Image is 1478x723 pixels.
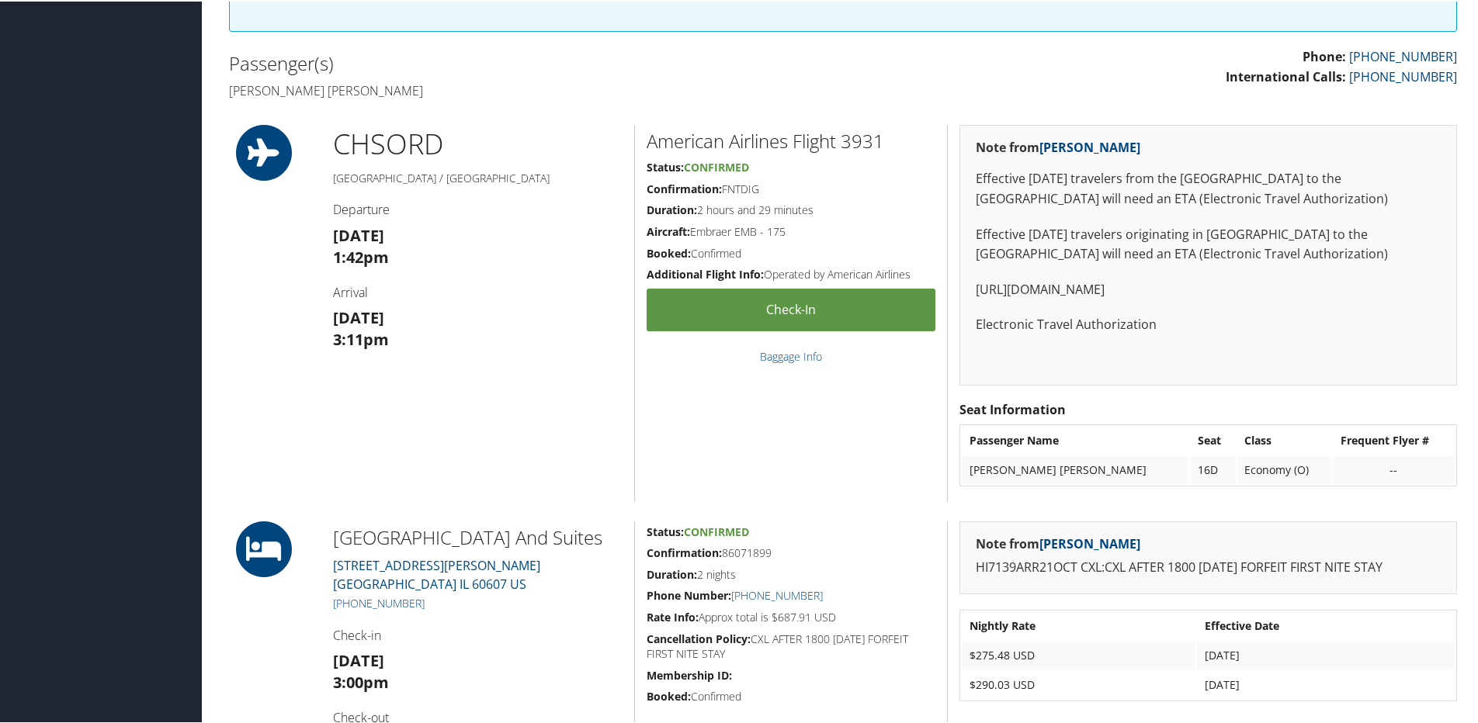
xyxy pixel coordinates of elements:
td: $290.03 USD [962,669,1195,697]
strong: International Calls: [1226,67,1346,84]
strong: [DATE] [333,306,384,327]
p: Effective [DATE] travelers originating in [GEOGRAPHIC_DATA] to the [GEOGRAPHIC_DATA] will need an... [976,223,1441,263]
strong: [DATE] [333,223,384,244]
strong: 1:42pm [333,245,389,266]
a: Check-in [647,287,935,330]
h5: Confirmed [647,244,935,260]
h5: Confirmed [647,687,935,703]
h4: Check-in [333,625,623,642]
th: Passenger Name [962,425,1188,453]
p: Electronic Travel Authorization [976,313,1441,334]
h5: CXL AFTER 1800 [DATE] FORFEIT FIRST NITE STAY [647,630,935,660]
h5: 2 hours and 29 minutes [647,201,935,216]
a: Baggage Info [760,348,822,362]
td: [DATE] [1197,669,1455,697]
h5: 86071899 [647,544,935,559]
h5: [GEOGRAPHIC_DATA] / [GEOGRAPHIC_DATA] [333,169,623,185]
h2: [GEOGRAPHIC_DATA] And Suites [333,523,623,549]
td: 16D [1190,455,1236,483]
p: [URL][DOMAIN_NAME] [976,278,1441,299]
h5: FNTDIG [647,180,935,195]
strong: Duration: [647,201,697,216]
a: [PHONE_NUMBER] [1349,47,1457,64]
strong: Status: [647,523,684,538]
th: Seat [1190,425,1236,453]
a: [PHONE_NUMBER] [731,586,823,601]
th: Frequent Flyer # [1333,425,1455,453]
th: Class [1237,425,1331,453]
td: Economy (O) [1237,455,1331,483]
h2: American Airlines Flight 3931 [647,126,935,153]
h4: Departure [333,199,623,216]
p: Effective [DATE] travelers from the [GEOGRAPHIC_DATA] to the [GEOGRAPHIC_DATA] will need an ETA (... [976,168,1441,207]
p: HI7139ARR21OCT CXL:CXL AFTER 1800 [DATE] FORFEIT FIRST NITE STAY [976,556,1441,576]
h5: Operated by American Airlines [647,265,935,281]
strong: Note from [976,534,1140,551]
strong: Confirmation: [647,544,722,559]
h5: Embraer EMB - 175 [647,223,935,238]
strong: Booked: [647,244,691,259]
strong: Aircraft: [647,223,690,237]
strong: Status: [647,158,684,173]
strong: Confirmation: [647,180,722,195]
h2: Passenger(s) [229,49,831,75]
strong: Phone Number: [647,586,731,601]
div: -- [1341,462,1447,476]
strong: 3:11pm [333,327,389,348]
td: $275.48 USD [962,640,1195,668]
th: Effective Date [1197,611,1455,638]
a: [STREET_ADDRESS][PERSON_NAME][GEOGRAPHIC_DATA] IL 60607 US [333,555,540,591]
h5: Approx total is $687.91 USD [647,608,935,624]
a: [PHONE_NUMBER] [1349,67,1457,84]
strong: Cancellation Policy: [647,630,751,645]
td: [DATE] [1197,640,1455,668]
strong: Note from [976,137,1140,154]
th: Nightly Rate [962,611,1195,638]
strong: Seat Information [959,400,1066,417]
h4: Arrival [333,282,623,299]
a: [PHONE_NUMBER] [333,594,425,609]
h1: CHS ORD [333,123,623,162]
h4: [PERSON_NAME] [PERSON_NAME] [229,81,831,98]
strong: Rate Info: [647,608,699,623]
strong: Membership ID: [647,666,732,681]
strong: Phone: [1303,47,1346,64]
strong: Booked: [647,687,691,702]
h5: 2 nights [647,566,935,581]
strong: 3:00pm [333,670,389,691]
strong: Additional Flight Info: [647,265,764,280]
span: Confirmed [684,158,749,173]
strong: [DATE] [333,649,384,669]
a: [PERSON_NAME] [1039,137,1140,154]
a: [PERSON_NAME] [1039,534,1140,551]
strong: Duration: [647,566,697,580]
td: [PERSON_NAME] [PERSON_NAME] [962,455,1188,483]
span: Confirmed [684,523,749,538]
